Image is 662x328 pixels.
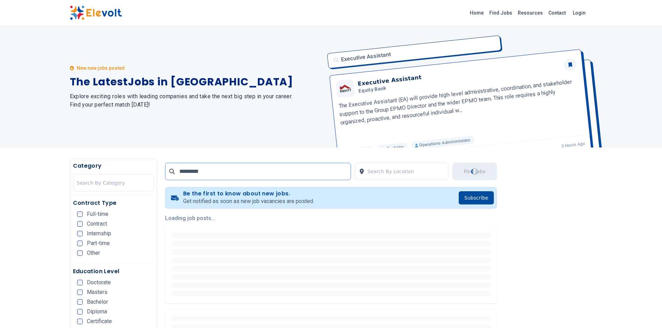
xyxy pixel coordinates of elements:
[87,280,111,285] span: Doctorate
[87,299,108,305] span: Bachelor
[459,191,494,204] button: Subscribe
[467,7,487,18] a: Home
[77,231,83,236] input: Internship
[70,76,323,88] h1: The Latest Jobs in [GEOGRAPHIC_DATA]
[487,7,515,18] a: Find Jobs
[73,162,154,170] h5: Category
[70,6,122,20] img: Elevolt
[87,211,108,217] span: Full-time
[183,197,314,205] p: Get notified as soon as new job vacancies are posted.
[77,65,125,72] p: New new jobs posted
[73,199,154,207] h5: Contract Type
[627,295,662,328] iframe: Chat Widget
[183,190,314,197] h4: Be the first to know about new jobs.
[87,289,107,295] span: Masters
[73,267,154,276] h5: Education Level
[546,7,569,18] a: Contact
[77,299,83,305] input: Bachelor
[70,92,323,109] h2: Explore exciting roles with leading companies and take the next big step in your career. Find you...
[77,250,83,256] input: Other
[77,211,83,217] input: Full-time
[77,309,83,314] input: Diploma
[165,214,497,222] p: Loading job posts...
[77,319,83,324] input: Certificate
[77,241,83,246] input: Part-time
[515,7,546,18] a: Resources
[471,168,478,175] div: Loading...
[77,221,83,227] input: Contract
[87,221,107,227] span: Contract
[87,319,112,324] span: Certificate
[569,6,590,20] a: Login
[77,289,83,295] input: Masters
[87,231,111,236] span: Internship
[452,163,497,180] button: Find JobsLoading...
[87,309,107,314] span: Diploma
[87,241,110,246] span: Part-time
[77,280,83,285] input: Doctorate
[87,250,100,256] span: Other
